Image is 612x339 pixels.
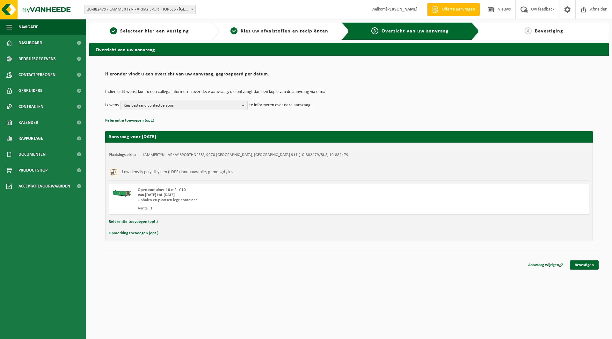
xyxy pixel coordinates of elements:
span: Contracten [18,99,43,115]
span: Acceptatievoorwaarden [18,178,70,194]
span: Selecteer hier een vestiging [120,29,189,34]
span: Offerte aanvragen [440,6,477,13]
button: Kies bestaand contactpersoon [120,101,248,110]
span: 4 [525,27,532,34]
span: Gebruikers [18,83,42,99]
span: Documenten [18,146,46,162]
h2: Hieronder vindt u een overzicht van uw aanvraag, gegroepeerd per datum. [105,72,593,80]
a: Aanvraag wijzigen [523,260,568,270]
span: Contactpersonen [18,67,55,83]
span: Rapportage [18,131,43,146]
a: 1Selecteer hier een vestiging [92,27,207,35]
h3: Low density polyethyleen (LDPE) landbouwfolie, gemengd , los [122,167,233,177]
a: Bevestigen [570,260,599,270]
span: Kies bestaand contactpersoon [124,101,239,110]
button: Referentie toevoegen (opt.) [109,218,158,226]
p: te informeren over deze aanvraag. [249,101,312,110]
span: 1 [110,27,117,34]
td: LAMMERTYN - ARKAY SPORTHORSES, 9070 [GEOGRAPHIC_DATA], [GEOGRAPHIC_DATA] 911 (10-882479/BUS, 10-8... [143,152,350,158]
a: Offerte aanvragen [427,3,480,16]
p: Indien u dit wenst kunt u een collega informeren over deze aanvraag, die ontvangt dan een kopie v... [105,90,593,94]
div: Aantal: 1 [138,206,375,211]
span: Open container 10 m³ - C10 [138,188,186,192]
a: 2Kies uw afvalstoffen en recipiënten [222,27,337,35]
span: 2 [230,27,237,34]
div: Ophalen en plaatsen lege container [138,198,375,203]
span: Overzicht van uw aanvraag [382,29,449,34]
span: 3 [371,27,378,34]
span: Dashboard [18,35,42,51]
strong: Plaatsingsadres: [109,153,136,157]
span: 10-882479 - LAMMERTYN - ARKAY SPORTHORSES - DESTELBERGEN [84,5,195,14]
h2: Overzicht van uw aanvraag [89,43,609,55]
span: Navigatie [18,19,38,35]
button: Referentie toevoegen (opt.) [105,117,154,125]
span: Kies uw afvalstoffen en recipiënten [241,29,328,34]
span: Product Shop [18,162,47,178]
strong: Aanvraag voor [DATE] [108,134,156,139]
img: HK-XC-10-GN-00.png [112,187,131,197]
button: Opmerking toevoegen (opt.) [109,229,158,237]
strong: Van [DATE] tot [DATE] [138,193,175,197]
span: Bevestiging [535,29,563,34]
span: Bedrijfsgegevens [18,51,56,67]
span: Kalender [18,115,38,131]
p: Ik wens [105,101,119,110]
strong: [PERSON_NAME] [386,7,418,12]
span: 10-882479 - LAMMERTYN - ARKAY SPORTHORSES - DESTELBERGEN [84,5,196,14]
